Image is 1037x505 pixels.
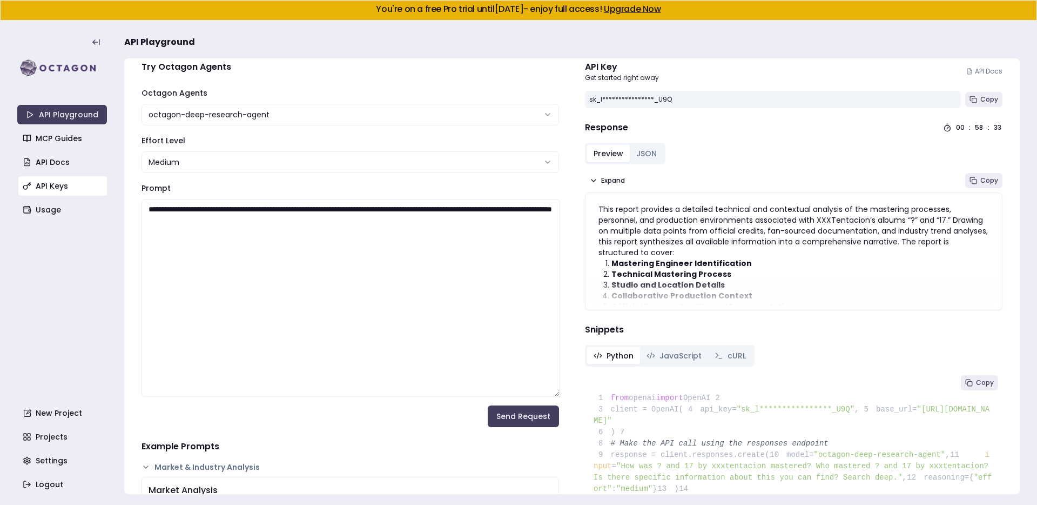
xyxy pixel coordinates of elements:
[585,173,629,188] button: Expand
[149,484,552,497] div: Market Analysis
[611,394,629,402] span: from
[652,484,657,493] span: }
[615,427,632,438] span: 7
[18,200,108,220] a: Usage
[876,405,917,414] span: base_url=
[956,123,965,132] div: 00
[587,145,630,162] button: Preview
[18,403,108,423] a: New Project
[611,280,725,290] strong: Studio and Location Details
[142,462,559,473] button: Market & Industry Analysis
[683,394,710,402] span: OpenAI
[813,450,945,459] span: "octagon-deep-research-agent"
[124,36,195,49] span: API Playground
[994,123,1002,132] div: 33
[965,92,1002,107] button: Copy
[611,269,731,280] strong: Technical Mastering Process
[902,473,906,482] span: ,
[679,483,696,495] span: 14
[975,123,984,132] div: 58
[980,176,998,185] span: Copy
[924,473,973,482] span: reasoning={
[710,393,728,404] span: 2
[604,3,661,15] a: Upgrade Now
[907,472,924,483] span: 12
[18,451,108,470] a: Settings
[18,129,108,148] a: MCP Guides
[657,484,679,493] span: )
[142,61,559,74] h4: Try Octagon Agents
[656,394,683,402] span: import
[854,405,859,414] span: ,
[594,393,611,404] span: 1
[683,404,701,415] span: 4
[988,123,989,132] div: :
[659,350,702,361] span: JavaScript
[657,483,675,495] span: 13
[607,350,634,361] span: Python
[142,440,559,453] h4: Example Prompts
[594,449,611,461] span: 9
[594,438,611,449] span: 8
[965,173,1002,188] button: Copy
[585,74,659,82] p: Get started right away
[700,405,736,414] span: api_key=
[770,449,787,461] span: 10
[966,67,1002,76] a: API Docs
[585,61,659,74] div: API Key
[611,258,752,269] strong: Mastering Engineer Identification
[594,427,611,438] span: 6
[630,145,663,162] button: JSON
[976,378,994,387] span: Copy
[950,449,967,461] span: 11
[980,95,998,104] span: Copy
[142,88,207,98] label: Octagon Agents
[611,301,795,312] strong: Official Release Credits and Documentation
[728,350,746,361] span: cURL
[612,462,616,470] span: =
[594,462,993,482] span: "How was ? and 17 by xxxtentacion mastered? Who mastered ? and 17 by xxxtentacion? Is there speci...
[611,290,752,301] strong: Collaborative Production Context
[585,121,628,134] h4: Response
[18,475,108,494] a: Logout
[611,439,829,448] span: # Make the API call using the responses endpoint
[616,484,652,493] span: "medium"
[961,375,998,390] button: Copy
[594,405,683,414] span: client = OpenAI(
[594,450,770,459] span: response = client.responses.create(
[9,5,1028,14] h5: You're on a free Pro trial until [DATE] - enjoy full access!
[945,450,950,459] span: ,
[601,176,625,185] span: Expand
[18,427,108,447] a: Projects
[585,323,1002,336] h4: Snippets
[629,394,656,402] span: openai
[612,484,616,493] span: :
[594,404,611,415] span: 3
[594,428,615,436] span: )
[18,152,108,172] a: API Docs
[142,183,171,194] label: Prompt
[786,450,813,459] span: model=
[859,404,876,415] span: 5
[142,135,185,146] label: Effort Level
[18,176,108,196] a: API Keys
[969,123,971,132] div: :
[488,406,559,427] button: Send Request
[598,204,989,258] p: This report provides a detailed technical and contextual analysis of the mastering processes, per...
[17,57,107,79] img: logo-rect-yK7x_WSZ.svg
[17,105,107,124] a: API Playground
